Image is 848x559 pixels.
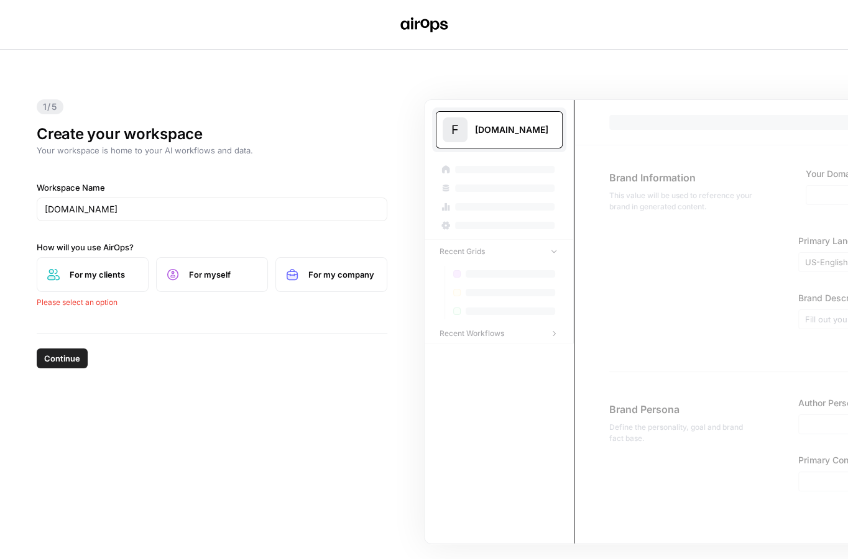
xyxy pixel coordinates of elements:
[451,121,459,139] span: F
[45,203,379,216] input: SpaceOps
[37,241,387,253] label: How will you use AirOps?
[70,268,138,281] span: For my clients
[189,268,257,281] span: For myself
[37,181,387,194] label: Workspace Name
[44,352,80,365] span: Continue
[37,144,387,157] p: Your workspace is home to your AI workflows and data.
[37,297,387,308] div: Please select an option
[37,124,387,144] h1: Create your workspace
[37,348,88,368] button: Continue
[308,268,377,281] span: For my company
[37,99,63,114] span: 1/5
